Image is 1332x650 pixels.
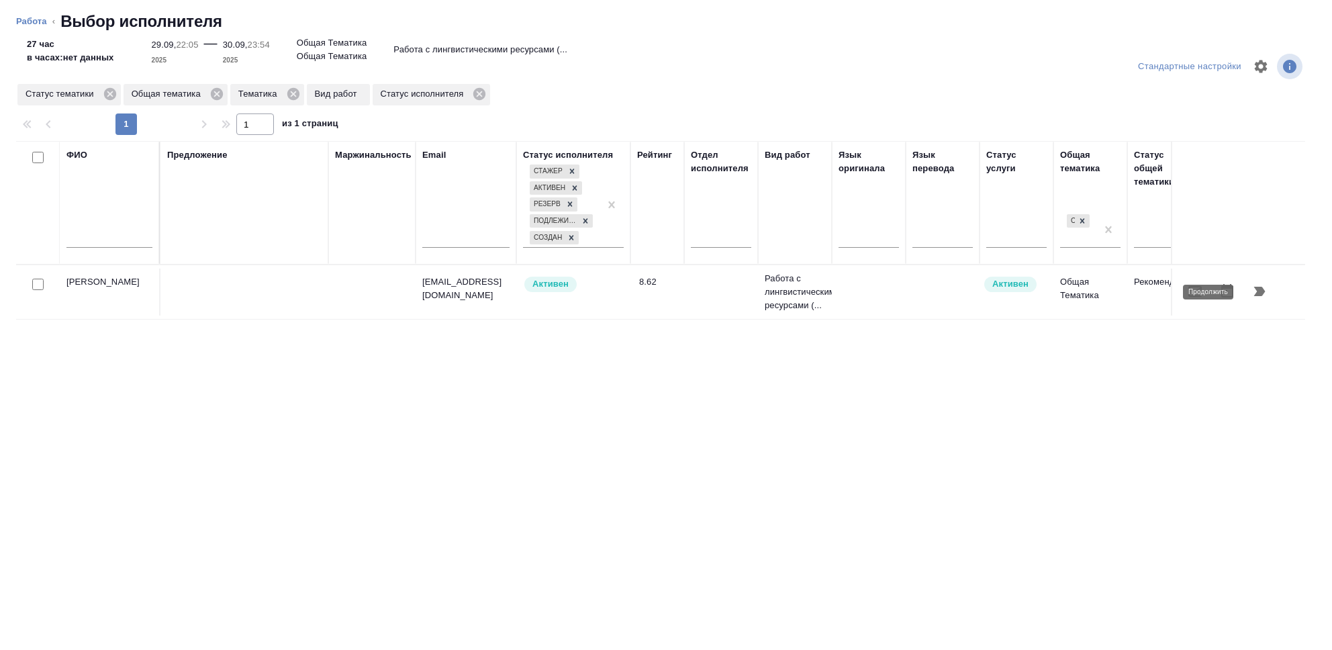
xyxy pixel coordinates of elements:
[176,40,198,50] p: 22:05
[315,87,362,101] p: Вид работ
[60,269,160,316] td: [PERSON_NAME]
[528,230,580,246] div: Стажер, Активен, Резерв, Подлежит внедрению, Создан
[26,87,99,101] p: Статус тематики
[528,163,581,180] div: Стажер, Активен, Резерв, Подлежит внедрению, Создан
[204,32,218,67] div: —
[1134,148,1194,189] div: Статус общей тематики
[422,148,446,162] div: Email
[639,275,677,289] div: 8.62
[1127,269,1201,316] td: Рекомендован
[528,196,579,213] div: Стажер, Активен, Резерв, Подлежит внедрению, Создан
[1211,275,1243,308] button: Открыть календарь загрузки
[992,277,1029,291] p: Активен
[637,148,672,162] div: Рейтинг
[912,148,973,175] div: Язык перевода
[297,36,367,50] p: Общая Тематика
[422,275,510,302] p: [EMAIL_ADDRESS][DOMAIN_NAME]
[52,15,55,28] li: ‹
[32,279,44,290] input: Выбери исполнителей, чтобы отправить приглашение на работу
[1053,269,1127,316] td: Общая Тематика
[530,214,578,228] div: Подлежит внедрению
[124,84,228,105] div: Общая тематика
[167,148,228,162] div: Предложение
[230,84,304,105] div: Тематика
[335,148,412,162] div: Маржинальность
[1277,54,1305,79] span: Посмотреть информацию
[1060,148,1121,175] div: Общая тематика
[381,87,469,101] p: Статус исполнителя
[27,38,114,51] p: 27 час
[373,84,491,105] div: Статус исполнителя
[839,148,899,175] div: Язык оригинала
[17,84,121,105] div: Статус тематики
[691,148,751,175] div: Отдел исполнителя
[523,275,624,293] div: Рядовой исполнитель: назначай с учетом рейтинга
[1179,275,1211,308] button: Отправить предложение о работе
[238,87,282,101] p: Тематика
[1135,56,1245,77] div: split button
[152,40,177,50] p: 29.09,
[523,148,613,162] div: Статус исполнителя
[532,277,569,291] p: Активен
[282,115,338,135] span: из 1 страниц
[530,197,563,212] div: Резерв
[16,11,1316,32] nav: breadcrumb
[528,180,583,197] div: Стажер, Активен, Резерв, Подлежит внедрению, Создан
[1067,214,1075,228] div: Общая Тематика
[248,40,270,50] p: 23:54
[530,231,564,245] div: Создан
[393,43,567,56] p: Работа с лингвистическими ресурсами (...
[530,181,567,195] div: Активен
[765,272,825,312] p: Работа с лингвистическими ресурсами (...
[765,148,810,162] div: Вид работ
[60,11,222,32] h2: Выбор исполнителя
[1245,50,1277,83] span: Настроить таблицу
[528,213,594,230] div: Стажер, Активен, Резерв, Подлежит внедрению, Создан
[1065,213,1091,230] div: Общая Тематика
[530,165,565,179] div: Стажер
[132,87,205,101] p: Общая тематика
[16,16,47,26] a: Работа
[986,148,1047,175] div: Статус услуги
[66,148,87,162] div: ФИО
[223,40,248,50] p: 30.09,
